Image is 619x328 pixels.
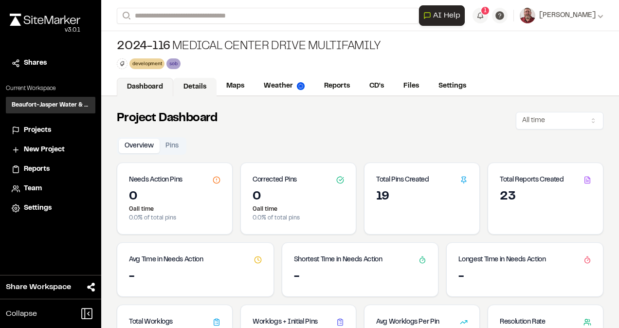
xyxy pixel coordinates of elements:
span: Projects [24,125,51,136]
a: Reports [314,77,360,95]
button: 1 [473,8,488,23]
a: Reports [12,164,90,175]
span: New Project [24,145,65,155]
span: Share Workspace [6,281,71,293]
h3: Total Pins Created [376,175,429,185]
div: sob [166,58,180,69]
h3: Beaufort-Jasper Water & Sewer Authority [12,101,90,109]
div: 0 [129,189,220,205]
button: Open AI Assistant [419,5,465,26]
button: Overview [119,139,160,153]
a: Projects [12,125,90,136]
a: Shares [12,58,90,69]
div: development [129,58,164,69]
h3: Avg Worklogs Per Pin [376,317,439,328]
p: Current Workspace [6,84,95,93]
a: Maps [217,77,254,95]
div: - [458,269,591,285]
a: Details [173,78,217,96]
div: Open AI Assistant [419,5,469,26]
span: 1 [484,6,487,15]
img: User [520,8,535,23]
p: 0 all time [129,205,220,214]
a: Team [12,183,90,194]
span: 2024-116 [117,39,170,55]
span: Collapse [6,308,37,320]
h3: Longest Time in Needs Action [458,255,546,265]
img: precipai.png [297,82,305,90]
button: Pins [160,139,184,153]
h3: Avg Time in Needs Action [129,255,203,265]
h3: Total Worklogs [129,317,173,328]
a: Settings [12,203,90,214]
h3: Shortest Time in Needs Action [294,255,382,265]
span: Reports [24,164,50,175]
h3: Needs Action Pins [129,175,182,185]
h3: Corrected Pins [253,175,297,185]
a: Weather [254,77,314,95]
a: CD's [360,77,394,95]
button: Edit Tags [117,58,127,69]
div: Oh geez...please don't... [10,26,80,35]
div: Medical Center Drive Multifamily [117,39,380,55]
div: 23 [500,189,591,205]
button: [PERSON_NAME] [520,8,603,23]
h3: Resolution Rate [500,317,546,328]
h2: Project Dashboard [117,111,218,127]
button: Search [117,8,134,24]
span: Shares [24,58,47,69]
a: Files [394,77,429,95]
h3: Worklogs + Initial Pins [253,317,318,328]
div: 0 [253,189,344,205]
a: Dashboard [117,78,173,96]
p: 0.0 % of total pins [129,214,220,222]
h3: Total Reports Created [500,175,564,185]
a: Settings [429,77,476,95]
span: Settings [24,203,52,214]
div: - [129,269,262,285]
a: New Project [12,145,90,155]
img: rebrand.png [10,14,80,26]
span: AI Help [433,10,460,21]
span: Team [24,183,42,194]
span: [PERSON_NAME] [539,10,596,21]
div: 19 [376,189,468,205]
p: 0.0 % of total pins [253,214,344,222]
p: 0 all time [253,205,344,214]
div: - [294,269,427,285]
